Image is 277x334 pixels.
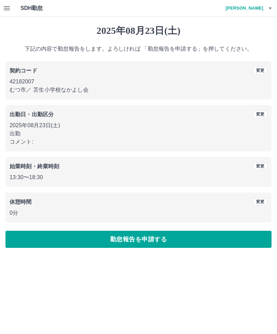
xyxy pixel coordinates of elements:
[10,68,37,74] b: 契約コード
[253,110,267,118] button: 変更
[5,25,272,37] h1: 2025年08月23日(土)
[10,78,267,86] p: 42182007
[10,86,267,94] p: むつ市 ／ 苫生小学校なかよし会
[253,162,267,170] button: 変更
[10,111,54,117] b: 出勤日・出勤区分
[10,199,32,205] b: 休憩時間
[253,67,267,74] button: 変更
[10,209,267,217] p: 0分
[10,163,59,169] b: 始業時刻・終業時刻
[10,121,267,130] p: 2025年08月23日(土)
[5,45,272,53] p: 下記の内容で勤怠報告をします。よろしければ 「勤怠報告を申請する」を押してください。
[5,231,272,248] button: 勤怠報告を申請する
[253,198,267,205] button: 変更
[10,138,267,146] p: コメント:
[10,130,267,138] p: 出勤
[10,173,267,182] p: 13:30 〜 18:30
